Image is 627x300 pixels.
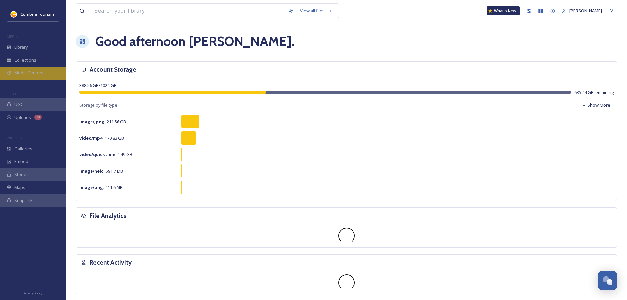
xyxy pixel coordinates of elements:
[14,70,43,76] span: Media Centres
[79,102,117,108] span: Storage by file type
[90,65,136,74] h3: Account Storage
[487,6,520,15] a: What's New
[23,291,42,295] span: Privacy Policy
[559,4,605,17] a: [PERSON_NAME]
[297,4,335,17] a: View all files
[91,4,285,18] input: Search your library
[7,91,21,96] span: COLLECT
[79,119,106,124] strong: image/jpeg :
[14,57,36,63] span: Collections
[14,158,31,165] span: Embeds
[79,168,123,174] span: 591.7 MB
[14,197,33,204] span: SnapLink
[569,8,602,14] span: [PERSON_NAME]
[7,135,22,140] span: WIDGETS
[14,171,29,177] span: Stories
[79,119,126,124] span: 211.56 GB
[579,99,614,112] button: Show More
[79,135,104,141] strong: video/mp4 :
[79,135,124,141] span: 170.83 GB
[23,289,42,297] a: Privacy Policy
[574,89,614,95] span: 635.44 GB remaining
[11,11,17,17] img: images.jpg
[14,114,31,121] span: Uploads
[79,184,104,190] strong: image/png :
[598,271,617,290] button: Open Chat
[79,168,105,174] strong: image/heic :
[79,82,117,88] span: 388.56 GB / 1024 GB
[14,101,23,108] span: UGC
[20,11,54,17] span: Cumbria Tourism
[14,146,32,152] span: Galleries
[79,184,123,190] span: 411.6 MB
[79,151,117,157] strong: video/quicktime :
[90,258,132,267] h3: Recent Activity
[79,151,132,157] span: 4.49 GB
[34,115,42,120] div: 18
[14,44,28,50] span: Library
[14,184,25,191] span: Maps
[7,34,18,39] span: MEDIA
[90,211,126,221] h3: File Analytics
[95,32,295,51] h1: Good afternoon [PERSON_NAME] .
